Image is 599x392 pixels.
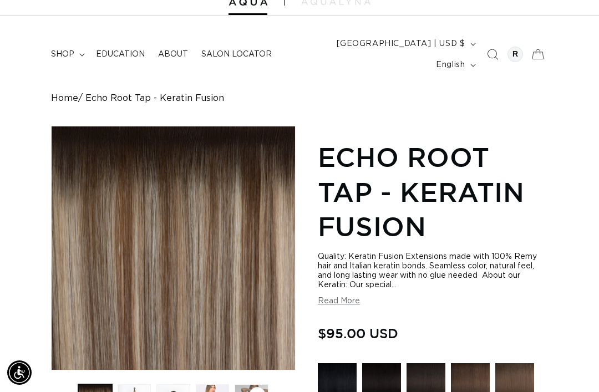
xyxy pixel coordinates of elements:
a: Salon Locator [195,43,278,66]
a: Home [51,93,78,104]
a: Education [89,43,151,66]
summary: Search [480,42,505,67]
span: Education [96,49,145,59]
summary: shop [44,43,89,66]
span: [GEOGRAPHIC_DATA] | USD $ [337,38,465,50]
button: English [429,54,480,75]
a: About [151,43,195,66]
span: About [158,49,188,59]
span: shop [51,49,74,59]
button: [GEOGRAPHIC_DATA] | USD $ [330,33,480,54]
div: Accessibility Menu [7,360,32,385]
span: $95.00 USD [318,323,398,344]
span: Echo Root Tap - Keratin Fusion [85,93,224,104]
h1: Echo Root Tap - Keratin Fusion [318,140,548,243]
div: Quality: Keratin Fusion Extensions made with 100% Remy hair and Italian keratin bonds. Seamless c... [318,252,548,290]
nav: breadcrumbs [51,93,548,104]
span: Salon Locator [201,49,272,59]
span: English [436,59,465,71]
button: Read More [318,297,360,306]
